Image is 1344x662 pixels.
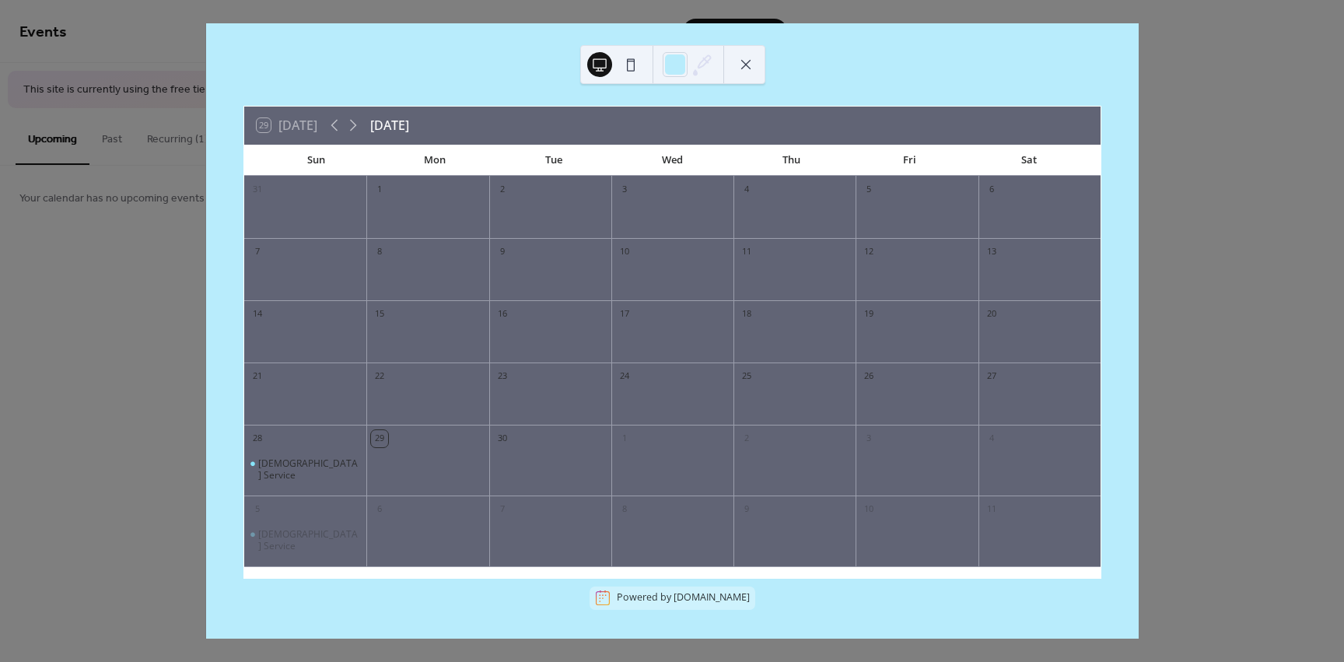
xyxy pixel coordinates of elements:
[738,306,755,323] div: 18
[249,501,266,518] div: 5
[249,368,266,385] div: 21
[983,243,1000,261] div: 13
[494,181,511,198] div: 2
[371,501,388,518] div: 6
[851,145,970,176] div: Fri
[371,181,388,198] div: 1
[244,457,366,482] div: Church Service
[983,181,1000,198] div: 6
[617,591,750,604] div: Powered by
[616,306,633,323] div: 17
[371,306,388,323] div: 15
[674,591,750,604] a: [DOMAIN_NAME]
[969,145,1088,176] div: Sat
[494,306,511,323] div: 16
[494,243,511,261] div: 9
[244,528,366,552] div: Church Service
[371,368,388,385] div: 22
[738,181,755,198] div: 4
[616,430,633,447] div: 1
[258,528,360,552] div: [DEMOGRAPHIC_DATA] Service
[249,243,266,261] div: 7
[983,368,1000,385] div: 27
[370,116,409,135] div: [DATE]
[732,145,851,176] div: Thu
[860,501,877,518] div: 10
[249,306,266,323] div: 14
[494,430,511,447] div: 30
[738,501,755,518] div: 9
[613,145,732,176] div: Wed
[376,145,495,176] div: Mon
[983,306,1000,323] div: 20
[616,368,633,385] div: 24
[249,430,266,447] div: 28
[983,501,1000,518] div: 11
[371,430,388,447] div: 29
[860,430,877,447] div: 3
[257,145,376,176] div: Sun
[860,368,877,385] div: 26
[258,457,360,482] div: [DEMOGRAPHIC_DATA] Service
[494,501,511,518] div: 7
[983,430,1000,447] div: 4
[616,243,633,261] div: 10
[860,181,877,198] div: 5
[738,368,755,385] div: 25
[616,501,633,518] div: 8
[494,145,613,176] div: Tue
[249,181,266,198] div: 31
[738,243,755,261] div: 11
[494,368,511,385] div: 23
[738,430,755,447] div: 2
[616,181,633,198] div: 3
[860,243,877,261] div: 12
[860,306,877,323] div: 19
[371,243,388,261] div: 8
